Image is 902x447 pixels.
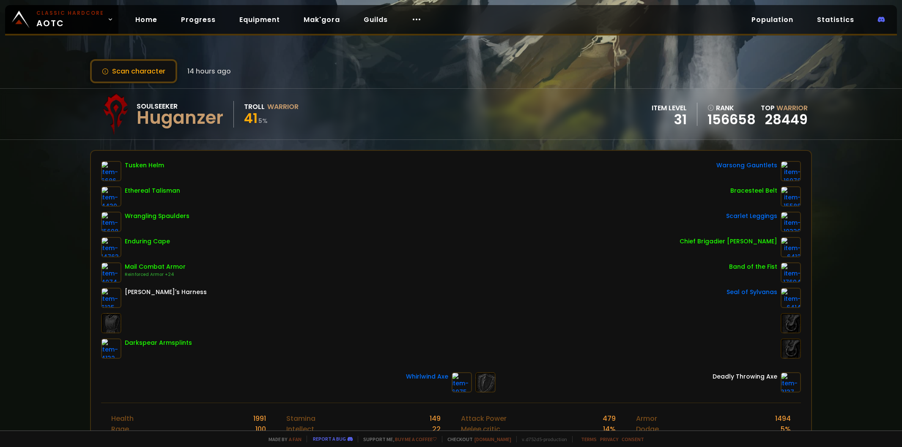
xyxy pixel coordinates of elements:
[729,262,777,271] div: Band of the Fist
[137,112,223,124] div: Huganzer
[111,413,134,424] div: Health
[125,161,164,170] div: Tusken Helm
[781,212,801,232] img: item-10330
[125,271,186,278] div: Reinforced Armor +24
[101,262,121,283] img: item-4074
[652,113,687,126] div: 31
[781,161,801,181] img: item-16978
[358,436,437,442] span: Support me,
[101,161,121,181] img: item-6686
[775,413,791,424] div: 1494
[289,436,302,442] a: a fan
[267,101,299,112] div: Warrior
[233,11,287,28] a: Equipment
[129,11,164,28] a: Home
[781,424,791,434] div: 5 %
[286,424,314,434] div: Intellect
[745,11,800,28] a: Population
[101,212,121,232] img: item-15698
[810,11,861,28] a: Statistics
[286,413,315,424] div: Stamina
[581,436,597,442] a: Terms
[430,413,441,424] div: 149
[125,212,189,221] div: Wrangling Spaulders
[297,11,347,28] a: Mak'gora
[253,413,266,424] div: 1991
[101,237,121,257] img: item-14763
[36,9,104,30] span: AOTC
[125,338,192,347] div: Darkspear Armsplints
[781,372,801,392] img: item-3137
[730,186,777,195] div: Bracesteel Belt
[313,436,346,442] a: Report a bug
[781,186,801,207] img: item-15588
[244,101,265,112] div: Troll
[636,424,659,434] div: Dodge
[716,161,777,170] div: Warsong Gauntlets
[713,372,777,381] div: Deadly Throwing Axe
[90,59,177,83] button: Scan character
[452,372,472,392] img: item-6975
[36,9,104,17] small: Classic Hardcore
[101,288,121,308] img: item-6125
[5,5,118,34] a: Classic HardcoreAOTC
[137,101,223,112] div: Soulseeker
[761,103,808,113] div: Top
[680,237,777,246] div: Chief Brigadier [PERSON_NAME]
[125,288,207,297] div: [PERSON_NAME]'s Harness
[776,103,808,113] span: Warrior
[395,436,437,442] a: Buy me a coffee
[111,424,129,434] div: Rage
[652,103,687,113] div: item level
[707,103,756,113] div: rank
[781,237,801,257] img: item-6412
[442,436,511,442] span: Checkout
[101,186,121,207] img: item-4430
[726,212,777,221] div: Scarlet Leggings
[244,109,258,128] span: 41
[357,11,395,28] a: Guilds
[263,436,302,442] span: Made by
[727,288,777,297] div: Seal of Sylvanas
[707,113,756,126] a: 156658
[474,436,511,442] a: [DOMAIN_NAME]
[622,436,644,442] a: Consent
[781,288,801,308] img: item-6414
[461,424,500,434] div: Melee critic
[187,66,231,76] span: 14 hours ago
[603,413,616,424] div: 479
[125,186,180,195] div: Ethereal Talisman
[765,110,808,129] a: 28449
[255,424,266,434] div: 100
[603,424,616,434] div: 14 %
[636,413,657,424] div: Armor
[101,338,121,359] img: item-4132
[461,413,507,424] div: Attack Power
[516,436,567,442] span: v. d752d5 - production
[125,237,170,246] div: Enduring Cape
[781,262,801,283] img: item-17694
[600,436,618,442] a: Privacy
[406,372,448,381] div: Whirlwind Axe
[174,11,222,28] a: Progress
[125,262,186,271] div: Mail Combat Armor
[432,424,441,434] div: 22
[258,117,268,125] small: 5 %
